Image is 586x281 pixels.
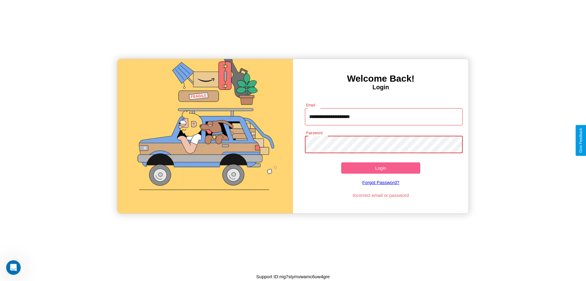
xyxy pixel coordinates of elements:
iframe: Intercom live chat [6,260,21,275]
button: Login [341,162,420,174]
p: Support ID: mg7stymvwamc6uw4gre [256,272,330,281]
div: Give Feedback [579,128,583,153]
h3: Welcome Back! [293,73,468,84]
p: Incorrect email or password [302,191,460,199]
a: Forgot Password? [302,174,460,191]
label: Email [306,102,316,108]
label: Password [306,130,322,135]
h4: Login [293,84,468,91]
img: gif [118,59,293,213]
